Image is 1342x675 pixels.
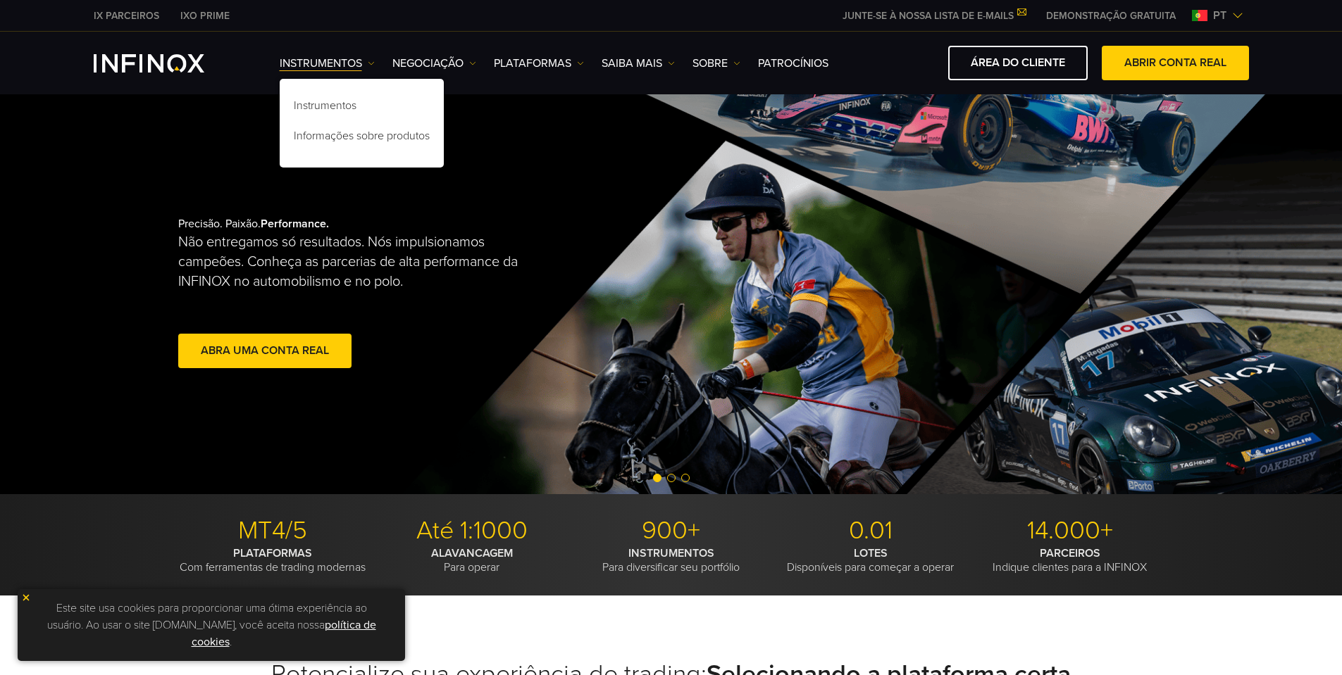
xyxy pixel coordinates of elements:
strong: LOTES [854,546,888,560]
p: Este site usa cookies para proporcionar uma ótima experiência ao usuário. Ao usar o site [DOMAIN_... [25,596,398,654]
div: Precisão. Paixão. [178,194,622,394]
p: 900+ [577,515,766,546]
img: yellow close icon [21,593,31,603]
span: Go to slide 3 [681,474,690,482]
a: abra uma conta real [178,334,352,368]
a: INFINOX [170,8,240,23]
strong: PLATAFORMAS [233,546,312,560]
a: INFINOX Logo [94,54,237,72]
strong: Performance. [261,217,329,231]
span: pt [1207,7,1232,24]
a: NEGOCIAÇÃO [392,55,476,72]
a: Saiba mais [602,55,675,72]
a: Informações sobre produtos [280,123,444,153]
p: Com ferramentas de trading modernas [178,546,367,574]
a: INFINOX [83,8,170,23]
p: Não entregamos só resultados. Nós impulsionamos campeões. Conheça as parcerias de alta performanc... [178,232,533,291]
p: Para operar [378,546,566,574]
p: Para diversificar seu portfólio [577,546,766,574]
p: MT4/5 [178,515,367,546]
span: Go to slide 1 [653,474,661,482]
strong: PARCEIROS [1040,546,1100,560]
p: Até 1:1000 [378,515,566,546]
p: 14.000+ [976,515,1164,546]
span: Go to slide 2 [667,474,676,482]
a: Instrumentos [280,55,375,72]
a: Instrumentos [280,93,444,123]
a: ABRIR CONTA REAL [1102,46,1249,80]
p: Indique clientes para a INFINOX [976,546,1164,574]
a: PLATAFORMAS [494,55,584,72]
a: INFINOX MENU [1036,8,1186,23]
p: 0.01 [776,515,965,546]
a: SOBRE [692,55,740,72]
a: Patrocínios [758,55,828,72]
strong: INSTRUMENTOS [628,546,714,560]
strong: ALAVANCAGEM [431,546,513,560]
a: JUNTE-SE À NOSSA LISTA DE E-MAILS [832,10,1036,22]
p: Disponíveis para começar a operar [776,546,965,574]
a: ÁREA DO CLIENTE [948,46,1088,80]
